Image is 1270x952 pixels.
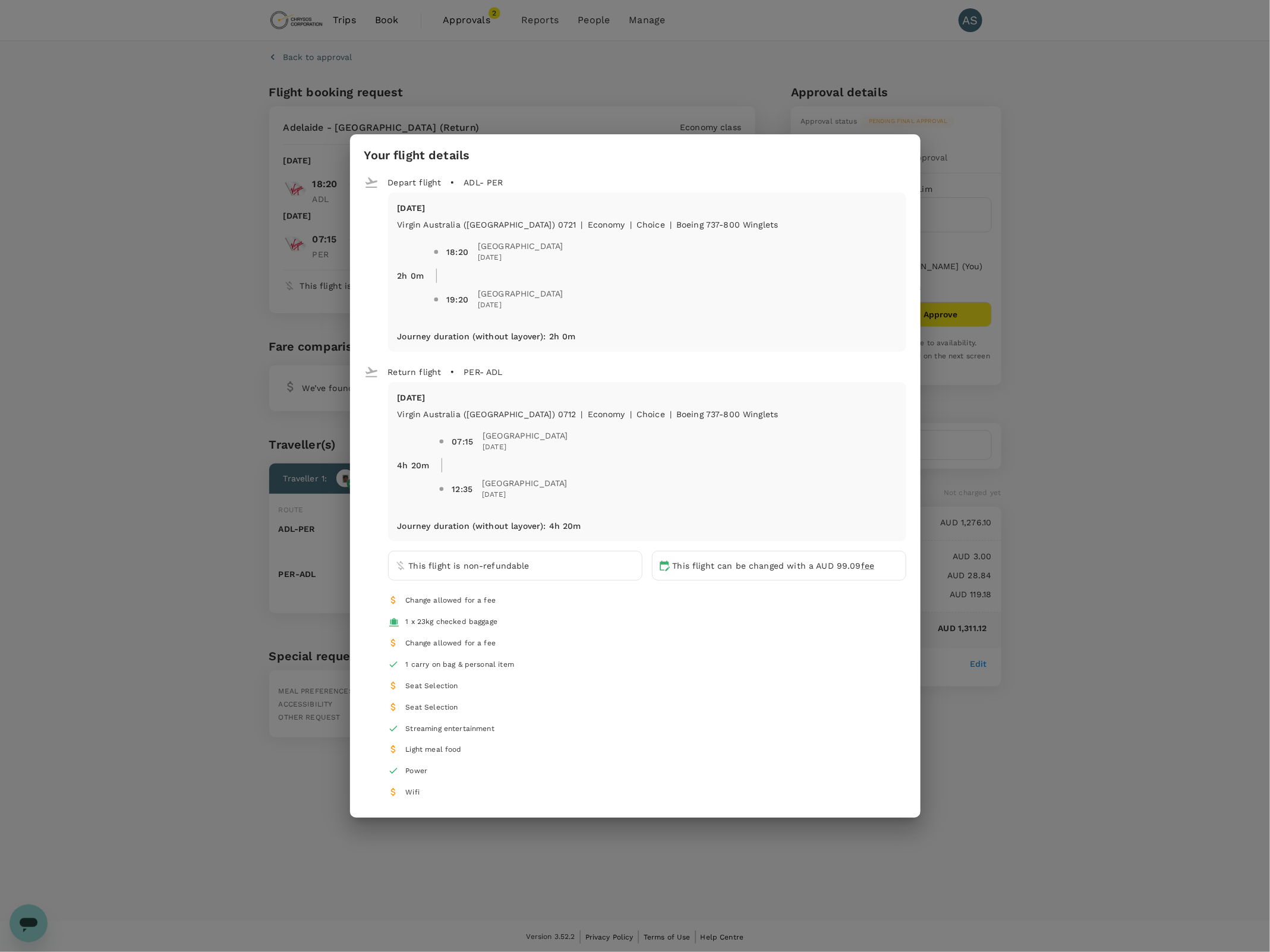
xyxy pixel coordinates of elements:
span: | [581,409,583,419]
p: Journey duration (without layover) : 2h 0m [398,330,576,342]
span: [DATE] [478,300,563,311]
div: Change allowed for a fee [406,638,496,650]
span: | [581,220,583,229]
div: 12:35 [452,483,472,495]
span: [GEOGRAPHIC_DATA] [478,240,563,252]
div: 1 x 23kg checked baggage [406,616,498,628]
span: [DATE] [478,252,563,264]
p: Choice [636,408,665,420]
p: This flight can be changed with a AUD 99.09 [673,560,875,572]
p: PER - ADL [464,366,502,378]
div: 1 carry on bag & personal item [406,659,515,671]
p: [DATE] [398,202,897,214]
div: 07:15 [452,436,473,447]
div: Light meal food [406,744,462,756]
span: | [630,220,632,229]
span: [GEOGRAPHIC_DATA] [478,288,563,300]
p: [DATE] [398,392,897,404]
span: fee [861,561,874,570]
span: [GEOGRAPHIC_DATA] [482,477,568,489]
span: | [670,409,672,419]
div: Seat Selection [406,702,458,714]
p: 4h 20m [398,459,430,471]
p: Boeing 737-800 Winglets [676,408,778,420]
div: Wifi [406,787,420,799]
p: Boeing 737-800 Winglets [676,219,778,231]
p: economy [588,219,625,231]
div: Change allowed for a fee [406,595,496,607]
h3: Your flight details [364,149,470,162]
p: Virgin Australia ([GEOGRAPHIC_DATA]) 0721 [398,219,576,231]
span: [DATE] [482,489,568,501]
p: Journey duration (without layover) : 4h 20m [398,520,581,532]
p: economy [588,408,625,420]
div: Power [406,765,428,777]
div: Streaming entertainment [406,723,494,735]
div: 18:20 [446,246,468,258]
span: [DATE] [483,442,568,453]
div: Seat Selection [406,680,458,692]
p: Depart flight [388,176,442,188]
span: | [670,220,672,229]
p: Virgin Australia ([GEOGRAPHIC_DATA]) 0712 [398,408,576,420]
p: Choice [636,219,665,231]
p: This flight is non-refundable [409,560,530,572]
p: ADL - PER [464,176,503,188]
span: [GEOGRAPHIC_DATA] [483,430,568,442]
span: | [630,409,632,419]
p: 2h 0m [398,270,424,282]
div: 19:20 [446,294,468,305]
p: Return flight [388,366,442,378]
